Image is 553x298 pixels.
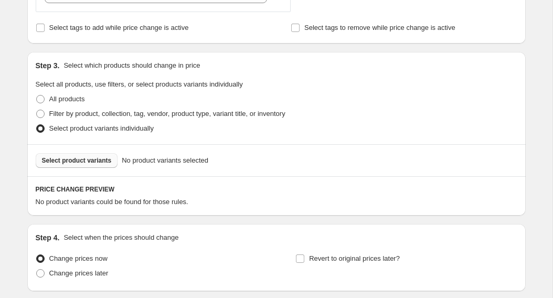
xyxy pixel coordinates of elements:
button: Select product variants [36,153,118,168]
h2: Step 4. [36,232,60,243]
span: All products [49,95,85,103]
span: Change prices now [49,254,108,262]
span: Revert to original prices later? [309,254,400,262]
span: Select tags to remove while price change is active [304,24,455,31]
span: Select product variants [42,156,112,165]
p: Select which products should change in price [63,60,200,71]
span: No product variants could be found for those rules. [36,198,188,206]
span: No product variants selected [122,155,208,166]
h2: Step 3. [36,60,60,71]
span: Select product variants individually [49,124,154,132]
h6: PRICE CHANGE PREVIEW [36,185,517,194]
span: Filter by product, collection, tag, vendor, product type, variant title, or inventory [49,110,285,118]
span: Change prices later [49,269,109,277]
span: Select tags to add while price change is active [49,24,189,31]
p: Select when the prices should change [63,232,178,243]
span: Select all products, use filters, or select products variants individually [36,80,243,88]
